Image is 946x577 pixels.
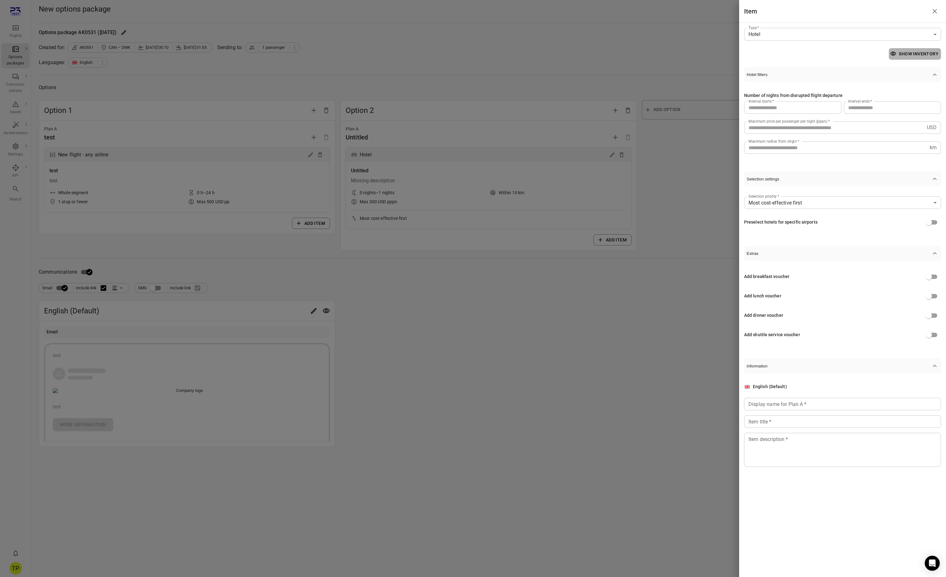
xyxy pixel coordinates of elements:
button: Show inventory [889,48,941,60]
label: Type [748,25,759,30]
span: Hotel filters [747,72,931,77]
div: Add lunch voucher [744,293,781,300]
div: English (Default) [753,383,787,390]
div: Open Intercom Messenger [925,556,940,571]
h1: Item [744,6,757,16]
div: Most cost-effective first [744,196,941,209]
div: Add shuttle service voucher [744,332,800,338]
div: Hotel filters [744,261,941,351]
button: Selection settings [744,171,941,186]
label: Interval starts [748,99,774,104]
div: Hotel [748,31,931,38]
p: km [930,144,937,151]
div: Hotel filters [744,82,941,164]
label: Maximum radius from origin [748,139,799,144]
button: Close drawer [928,5,941,18]
label: Maximum price per passenger per night (pppn) [748,119,830,124]
div: Hotel filters [744,186,941,238]
span: Extras [747,251,931,256]
button: Information [744,358,941,373]
div: Add breakfast voucher [744,273,789,280]
p: USD [927,124,937,131]
label: Interval ends [848,99,872,104]
div: Number of nights from disrupted flight departure [744,92,843,99]
span: Selection settings [747,177,931,181]
button: Extras [744,246,941,261]
label: Selection priority [748,194,779,199]
div: Hotel filters [744,373,941,477]
div: Preselect hotels for specific airports [744,219,818,226]
span: Information [747,364,931,368]
div: Add dinner voucher [744,312,783,319]
button: Hotel filters [744,67,941,82]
